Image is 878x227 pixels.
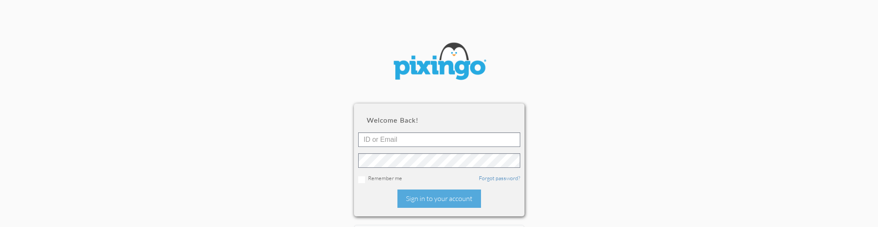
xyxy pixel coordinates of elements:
a: Forgot password? [479,175,520,181]
img: pixingo logo [388,38,490,86]
div: Remember me [358,174,520,183]
h2: Welcome back! [367,116,512,124]
div: Sign in to your account [397,190,481,208]
input: ID or Email [358,132,520,147]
